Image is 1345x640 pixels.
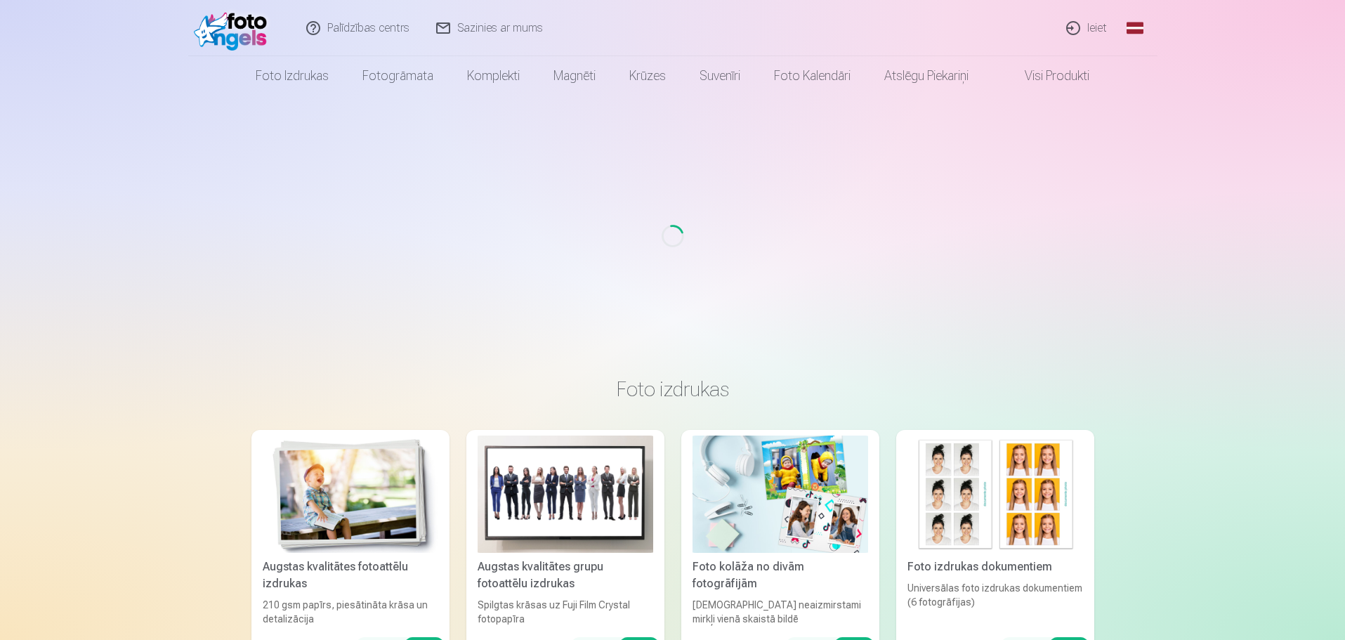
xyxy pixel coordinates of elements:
a: Krūzes [612,56,683,96]
div: Foto kolāža no divām fotogrāfijām [687,559,874,592]
a: Suvenīri [683,56,757,96]
a: Atslēgu piekariņi [867,56,985,96]
h3: Foto izdrukas [263,377,1083,402]
div: Spilgtas krāsas uz Fuji Film Crystal fotopapīra [472,598,659,626]
a: Foto izdrukas [239,56,346,96]
img: /fa1 [194,6,275,51]
a: Foto kalendāri [757,56,867,96]
div: [DEMOGRAPHIC_DATA] neaizmirstami mirkļi vienā skaistā bildē [687,598,874,626]
img: Foto izdrukas dokumentiem [907,436,1083,553]
div: Universālas foto izdrukas dokumentiem (6 fotogrāfijas) [902,581,1089,626]
a: Komplekti [450,56,537,96]
div: Augstas kvalitātes fotoattēlu izdrukas [257,559,444,592]
a: Magnēti [537,56,612,96]
img: Foto kolāža no divām fotogrāfijām [693,436,868,553]
img: Augstas kvalitātes grupu fotoattēlu izdrukas [478,436,653,553]
div: Foto izdrukas dokumentiem [902,559,1089,575]
div: Augstas kvalitātes grupu fotoattēlu izdrukas [472,559,659,592]
div: 210 gsm papīrs, piesātināta krāsa un detalizācija [257,598,444,626]
a: Visi produkti [985,56,1106,96]
a: Fotogrāmata [346,56,450,96]
img: Augstas kvalitātes fotoattēlu izdrukas [263,436,438,553]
